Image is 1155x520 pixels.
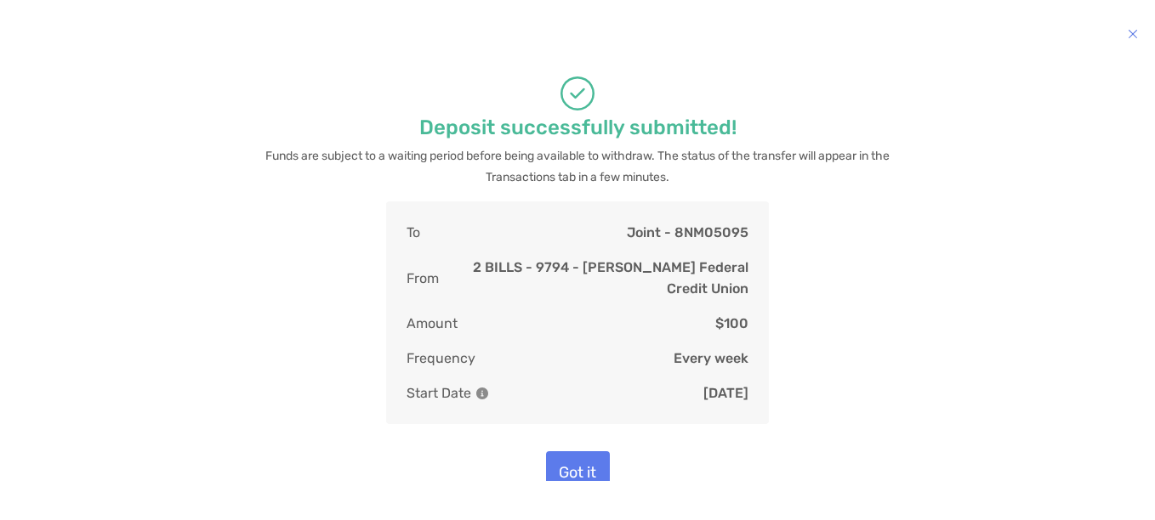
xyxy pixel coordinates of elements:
[407,382,488,404] p: Start Date
[419,117,737,138] p: Deposit successfully submitted!
[439,257,748,299] p: 2 BILLS - 9794 - [PERSON_NAME] Federal Credit Union
[546,451,610,495] button: Got it
[674,348,748,369] p: Every week
[715,313,748,334] p: $100
[259,145,896,188] p: Funds are subject to a waiting period before being available to withdraw. The status of the trans...
[627,222,748,243] p: Joint - 8NM05095
[407,257,439,299] p: From
[703,382,748,404] p: [DATE]
[407,313,458,334] p: Amount
[407,222,420,243] p: To
[476,387,488,399] img: Information Icon
[407,348,475,369] p: Frequency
